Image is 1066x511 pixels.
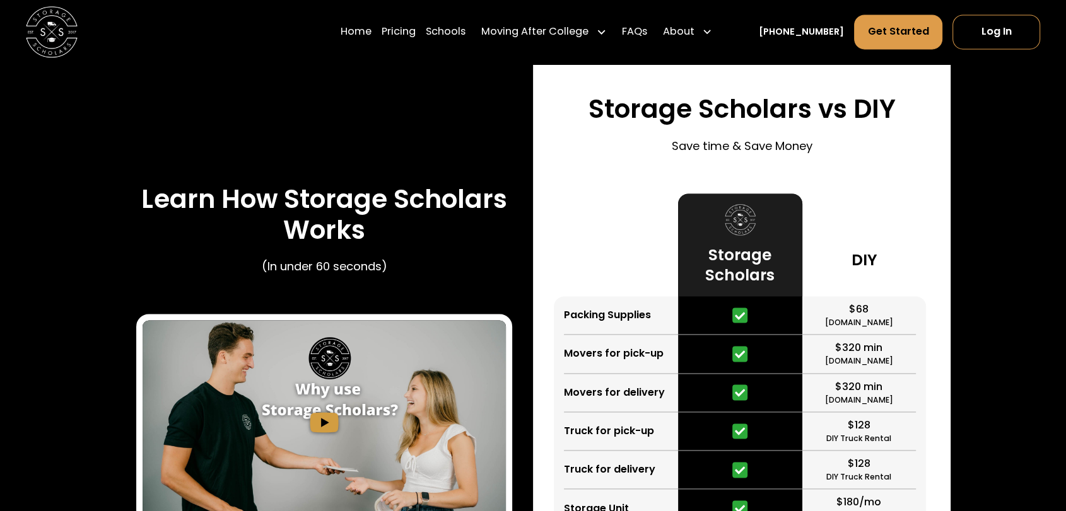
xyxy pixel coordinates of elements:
[476,14,612,50] div: Moving After College
[426,14,466,50] a: Schools
[849,302,869,317] div: $68
[589,93,896,124] h3: Storage Scholars vs DIY
[663,25,694,40] div: About
[382,14,416,50] a: Pricing
[835,340,882,355] div: $320 min
[261,258,387,275] p: (In under 60 seconds)
[825,317,893,328] div: [DOMAIN_NAME]
[725,204,756,235] img: Storage Scholars logo.
[826,433,891,444] div: DIY Truck Rental
[657,14,717,50] div: About
[851,250,877,270] h3: DIY
[564,462,655,477] div: Truck for delivery
[564,346,664,361] div: Movers for pick-up
[136,183,513,245] h3: Learn How Storage Scholars Works
[848,456,870,471] div: $128
[564,385,665,400] div: Movers for delivery
[854,15,942,50] a: Get Started
[836,495,881,510] div: $180/mo
[341,14,372,50] a: Home
[481,25,589,40] div: Moving After College
[688,245,792,285] h3: Storage Scholars
[564,423,654,439] div: Truck for pick-up
[826,471,891,483] div: DIY Truck Rental
[564,307,651,323] div: Packing Supplies
[759,25,844,38] a: [PHONE_NUMBER]
[622,14,647,50] a: FAQs
[672,137,812,155] p: Save time & Save Money
[26,6,78,58] img: Storage Scholars main logo
[825,394,893,406] div: [DOMAIN_NAME]
[835,379,882,394] div: $320 min
[825,355,893,367] div: [DOMAIN_NAME]
[952,15,1040,50] a: Log In
[848,418,870,433] div: $128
